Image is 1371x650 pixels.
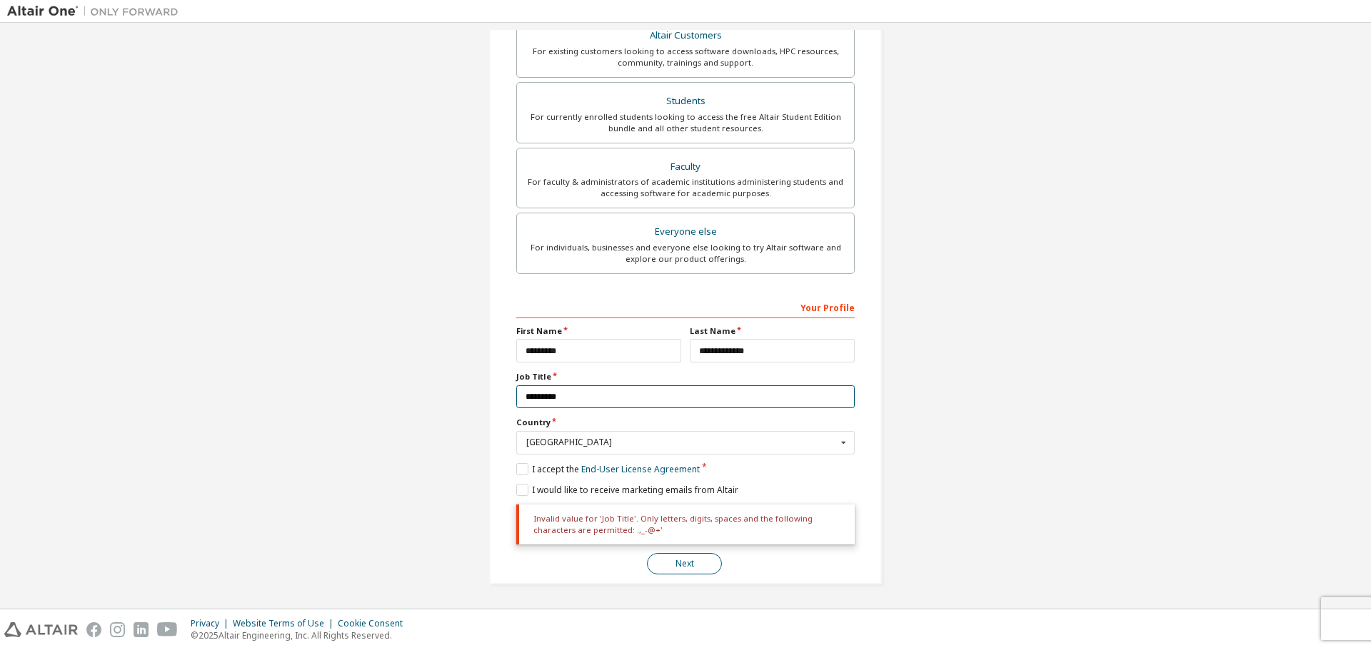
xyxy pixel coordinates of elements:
div: Website Terms of Use [233,618,338,629]
img: Altair One [7,4,186,19]
label: First Name [516,325,681,337]
label: I accept the [516,463,700,475]
div: For individuals, businesses and everyone else looking to try Altair software and explore our prod... [526,242,845,265]
div: Privacy [191,618,233,629]
label: Job Title [516,371,855,382]
div: Everyone else [526,222,845,242]
img: instagram.svg [110,622,125,637]
img: linkedin.svg [134,622,149,637]
div: For faculty & administrators of academic institutions administering students and accessing softwa... [526,176,845,199]
label: Last Name [690,325,855,337]
div: For existing customers looking to access software downloads, HPC resources, community, trainings ... [526,46,845,68]
div: Invalid value for 'Job Title'. Only letters, digits, spaces and the following characters are perm... [516,504,855,545]
label: Country [516,417,855,428]
div: Students [526,91,845,111]
label: I would like to receive marketing emails from Altair [516,484,738,496]
div: Altair Customers [526,26,845,46]
img: youtube.svg [157,622,178,637]
div: Faculty [526,157,845,177]
div: Your Profile [516,295,855,318]
div: [GEOGRAPHIC_DATA] [526,438,837,447]
a: End-User License Agreement [581,463,700,475]
button: Next [647,553,722,574]
img: facebook.svg [86,622,101,637]
div: For currently enrolled students looking to access the free Altair Student Edition bundle and all ... [526,111,845,134]
p: © 2025 Altair Engineering, Inc. All Rights Reserved. [191,629,411,641]
img: altair_logo.svg [4,622,78,637]
div: Cookie Consent [338,618,411,629]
